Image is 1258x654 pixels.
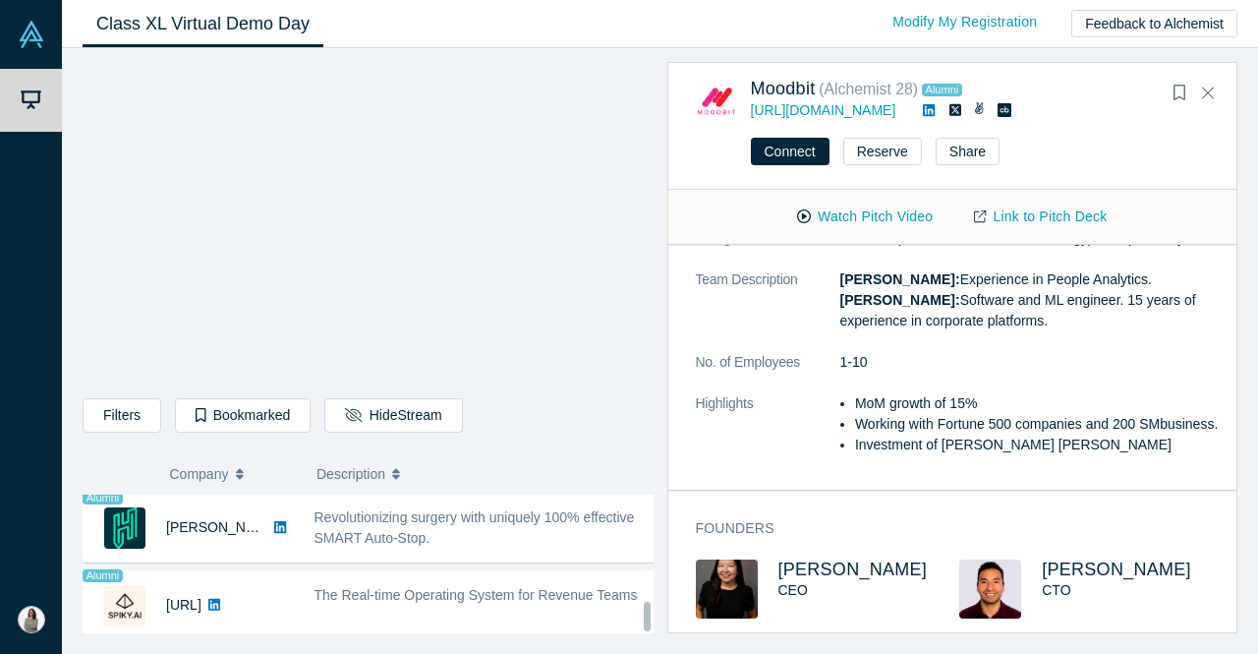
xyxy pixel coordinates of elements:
a: Moodbit [751,79,816,98]
button: Description [316,453,640,495]
a: Modify My Registration [872,5,1058,39]
dt: Categories [696,228,840,269]
dd: 1-10 [840,352,1225,373]
p: Experience in People Analytics. Software and ML engineer. 15 years of experience in corporate pla... [840,269,1225,331]
span: Alumni [83,492,123,505]
img: Spiky.ai's Logo [104,585,145,626]
button: Close [1193,78,1223,109]
img: Moodbit's Logo [696,78,737,119]
span: CTO [1042,582,1070,598]
img: Radhika Malik's Account [18,606,45,633]
a: [PERSON_NAME] Surgical [166,519,333,535]
a: Class XL Virtual Demo Day [83,1,323,47]
h3: Founders [696,518,1197,539]
span: Alumni [83,569,123,582]
strong: [PERSON_NAME]: [840,271,960,287]
a: [URL][DOMAIN_NAME] [751,102,896,118]
button: Share [936,138,1000,165]
span: The Real-time Operating System for Revenue Teams [314,587,638,603]
li: Investment of [PERSON_NAME] [PERSON_NAME] [855,435,1224,455]
small: ( Alchemist 28 ) [819,81,918,97]
img: Alchemist Vault Logo [18,21,45,48]
li: MoM growth of 15% [855,393,1224,414]
iframe: Alchemist Class XL Demo Day: Vault [84,64,653,384]
li: Working with Fortune 500 companies and 200 SMbusiness. [855,414,1224,435]
span: CEO [778,582,808,598]
button: Feedback to Alchemist [1071,10,1237,37]
button: HideStream [324,398,462,433]
button: Connect [751,138,829,165]
a: [PERSON_NAME] [1042,560,1191,579]
button: Filters [83,398,161,433]
button: Bookmark [1166,80,1193,107]
a: [URL] [166,597,201,613]
strong: [PERSON_NAME]: [840,292,960,308]
dt: Team Description [696,269,840,352]
button: Company [170,453,297,495]
span: Description [316,453,385,495]
span: Company [170,453,229,495]
a: Link to Pitch Deck [953,200,1127,234]
dt: Highlights [696,393,840,476]
button: Watch Pitch Video [776,200,953,234]
span: Alumni [922,84,962,96]
a: [PERSON_NAME] [778,560,928,579]
span: Revolutionizing surgery with uniquely 100% effective SMART Auto-Stop. [314,509,635,546]
button: Reserve [843,138,922,165]
img: Miho Shoji's Profile Image [696,560,758,619]
dt: No. of Employees [696,352,840,393]
img: Hubly Surgical's Logo [104,507,145,549]
img: Alfredo Jaldin's Profile Image [959,560,1021,619]
button: Bookmarked [175,398,311,433]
